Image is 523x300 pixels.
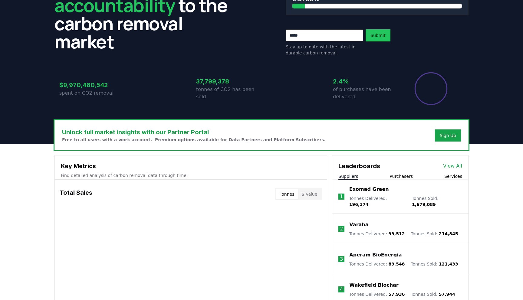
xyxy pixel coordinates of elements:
span: 214,845 [439,231,458,236]
button: Suppliers [338,173,358,179]
span: 196,174 [349,202,369,207]
a: Exomad Green [349,186,389,193]
p: tonnes of CO2 has been sold [196,86,261,100]
a: View All [443,162,462,170]
a: Wakefield Biochar [349,282,398,289]
span: 89,548 [388,262,405,266]
h3: Key Metrics [61,161,321,171]
button: Sign Up [435,129,461,142]
a: Sign Up [440,132,456,139]
p: Tonnes Sold : [411,231,458,237]
p: 4 [340,286,343,293]
div: Percentage of sales delivered [414,72,448,106]
button: Purchasers [390,173,413,179]
button: Services [444,173,462,179]
h3: 2.4% [333,77,398,86]
a: Varaha [349,221,368,228]
p: of purchases have been delivered [333,86,398,100]
p: 3 [340,256,343,263]
h3: Total Sales [60,188,92,200]
p: Free to all users with a work account. Premium options available for Data Partners and Platform S... [62,137,326,143]
h3: Leaderboards [338,161,380,171]
span: 99,512 [388,231,405,236]
button: Submit [366,29,390,41]
p: Tonnes Delivered : [349,261,405,267]
p: Stay up to date with the latest in durable carbon removal. [286,44,363,56]
a: Aperam BioEnergia [349,251,402,259]
span: 57,944 [439,292,455,297]
p: 1 [340,193,343,200]
p: Tonnes Sold : [412,195,462,207]
button: Tonnes [276,189,298,199]
p: Find detailed analysis of carbon removal data through time. [61,172,321,178]
h3: $9,970,480,542 [59,80,125,90]
span: 1,679,089 [412,202,436,207]
p: Tonnes Delivered : [349,291,405,297]
span: 121,433 [439,262,458,266]
p: Tonnes Sold : [411,291,455,297]
p: Tonnes Delivered : [349,231,405,237]
span: 57,936 [388,292,405,297]
button: $ Value [298,189,321,199]
p: Tonnes Delivered : [349,195,406,207]
p: 2 [340,225,343,233]
p: spent on CO2 removal [59,90,125,97]
p: Tonnes Sold : [411,261,458,267]
h3: Unlock full market insights with our Partner Portal [62,128,326,137]
h3: 37,799,378 [196,77,261,86]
